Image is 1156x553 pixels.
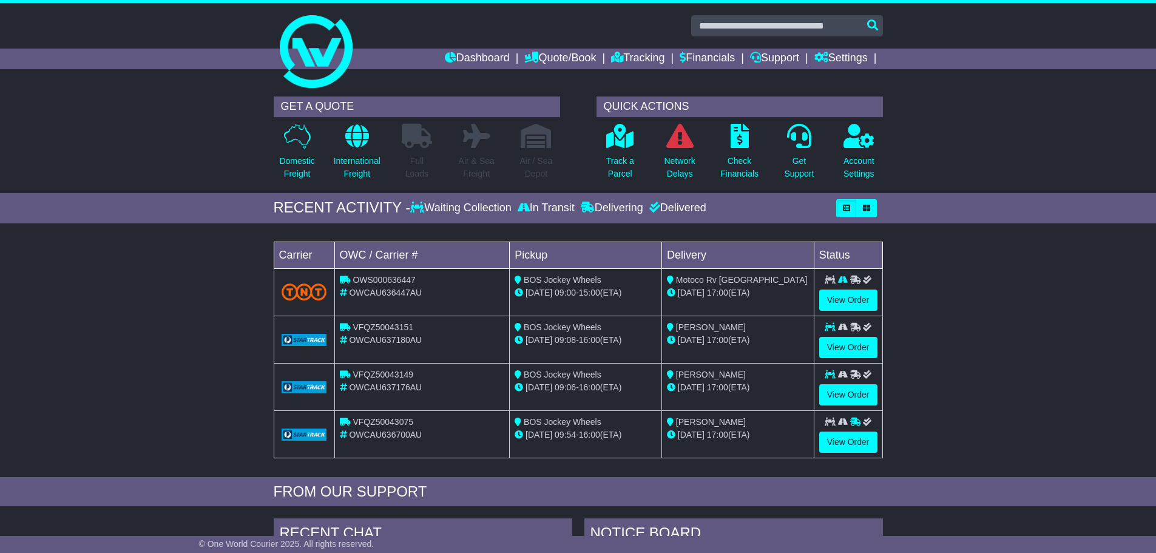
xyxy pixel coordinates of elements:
[353,370,413,379] span: VFQZ50043149
[333,123,381,187] a: InternationalFreight
[520,155,553,180] p: Air / Sea Depot
[282,283,327,300] img: TNT_Domestic.png
[526,288,552,297] span: [DATE]
[555,430,576,439] span: 09:54
[282,381,327,393] img: GetCarrierServiceLogo
[814,242,882,268] td: Status
[676,275,808,285] span: Motoco Rv [GEOGRAPHIC_DATA]
[526,335,552,345] span: [DATE]
[676,417,746,427] span: [PERSON_NAME]
[661,242,814,268] td: Delivery
[445,49,510,69] a: Dashboard
[524,417,601,427] span: BOS Jockey Wheels
[515,334,657,347] div: - (ETA)
[274,483,883,501] div: FROM OUR SUPPORT
[526,382,552,392] span: [DATE]
[720,123,759,187] a: CheckFinancials
[676,370,746,379] span: [PERSON_NAME]
[274,199,411,217] div: RECENT ACTIVITY -
[515,202,578,215] div: In Transit
[353,275,416,285] span: OWS000636447
[579,335,600,345] span: 16:00
[410,202,514,215] div: Waiting Collection
[579,382,600,392] span: 16:00
[353,322,413,332] span: VFQZ50043151
[667,429,809,441] div: (ETA)
[720,155,759,180] p: Check Financials
[784,155,814,180] p: Get Support
[814,49,868,69] a: Settings
[680,49,735,69] a: Financials
[459,155,495,180] p: Air & Sea Freight
[353,417,413,427] span: VFQZ50043075
[707,335,728,345] span: 17:00
[783,123,814,187] a: GetSupport
[279,155,314,180] p: Domestic Freight
[274,518,572,551] div: RECENT CHAT
[524,322,601,332] span: BOS Jockey Wheels
[611,49,664,69] a: Tracking
[524,370,601,379] span: BOS Jockey Wheels
[515,429,657,441] div: - (ETA)
[819,337,877,358] a: View Order
[606,155,634,180] p: Track a Parcel
[707,430,728,439] span: 17:00
[678,288,705,297] span: [DATE]
[578,202,646,215] div: Delivering
[819,290,877,311] a: View Order
[676,322,746,332] span: [PERSON_NAME]
[555,288,576,297] span: 09:00
[579,430,600,439] span: 16:00
[524,49,596,69] a: Quote/Book
[555,382,576,392] span: 09:06
[579,288,600,297] span: 15:00
[678,430,705,439] span: [DATE]
[667,334,809,347] div: (ETA)
[843,155,874,180] p: Account Settings
[349,335,422,345] span: OWCAU637180AU
[279,123,315,187] a: DomesticFreight
[349,288,422,297] span: OWCAU636447AU
[597,97,883,117] div: QUICK ACTIONS
[678,335,705,345] span: [DATE]
[526,430,552,439] span: [DATE]
[402,155,432,180] p: Full Loads
[515,287,657,299] div: - (ETA)
[510,242,662,268] td: Pickup
[663,123,695,187] a: NetworkDelays
[274,97,560,117] div: GET A QUOTE
[646,202,706,215] div: Delivered
[819,432,877,453] a: View Order
[664,155,695,180] p: Network Delays
[515,381,657,394] div: - (ETA)
[667,381,809,394] div: (ETA)
[282,429,327,441] img: GetCarrierServiceLogo
[606,123,635,187] a: Track aParcel
[274,242,334,268] td: Carrier
[199,539,374,549] span: © One World Courier 2025. All rights reserved.
[750,49,799,69] a: Support
[678,382,705,392] span: [DATE]
[819,384,877,405] a: View Order
[349,430,422,439] span: OWCAU636700AU
[584,518,883,551] div: NOTICE BOARD
[349,382,422,392] span: OWCAU637176AU
[555,335,576,345] span: 09:08
[334,242,510,268] td: OWC / Carrier #
[707,382,728,392] span: 17:00
[667,287,809,299] div: (ETA)
[282,334,327,346] img: GetCarrierServiceLogo
[707,288,728,297] span: 17:00
[524,275,601,285] span: BOS Jockey Wheels
[334,155,380,180] p: International Freight
[843,123,875,187] a: AccountSettings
